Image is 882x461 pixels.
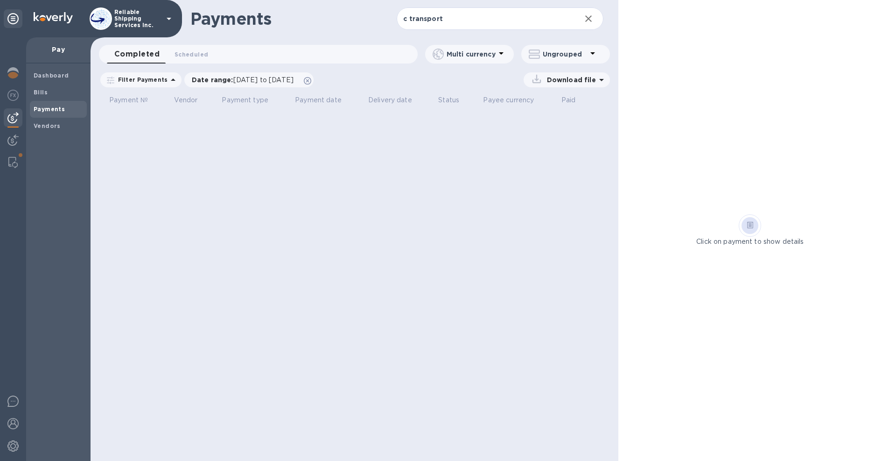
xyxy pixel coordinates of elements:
[192,75,298,85] p: Date range :
[222,95,268,105] p: Payment type
[7,90,19,101] img: Foreign exchange
[483,95,534,105] p: Payee currency
[175,50,208,59] span: Scheduled
[561,95,588,105] span: Paid
[673,85,882,461] iframe: To enrich screen reader interactions, please activate Accessibility in Grammarly extension settings
[34,12,73,23] img: Logo
[34,72,69,79] b: Dashboard
[295,95,354,105] span: Payment date
[190,9,397,28] h1: Payments
[673,85,882,461] div: Chat Widget
[114,48,160,61] span: Completed
[174,95,198,105] p: Vendor
[184,72,314,87] div: Date range:[DATE] to [DATE]
[114,9,161,28] p: Reliable Shipping Services Inc.
[438,95,459,105] p: Status
[34,45,83,54] p: Pay
[295,95,342,105] p: Payment date
[438,95,471,105] span: Status
[368,95,412,105] p: Delivery date
[109,95,148,105] p: Payment №
[34,106,65,113] b: Payments
[114,76,168,84] p: Filter Payments
[368,95,424,105] span: Delivery date
[543,75,596,85] p: Download file
[34,122,61,129] b: Vendors
[483,95,546,105] span: Payee currency
[561,95,576,105] p: Paid
[543,50,587,59] p: Ungrouped
[222,95,280,105] span: Payment type
[34,89,48,96] b: Bills
[233,76,294,84] span: [DATE] to [DATE]
[447,50,496,59] p: Multi currency
[109,95,160,105] span: Payment №
[174,95,210,105] span: Vendor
